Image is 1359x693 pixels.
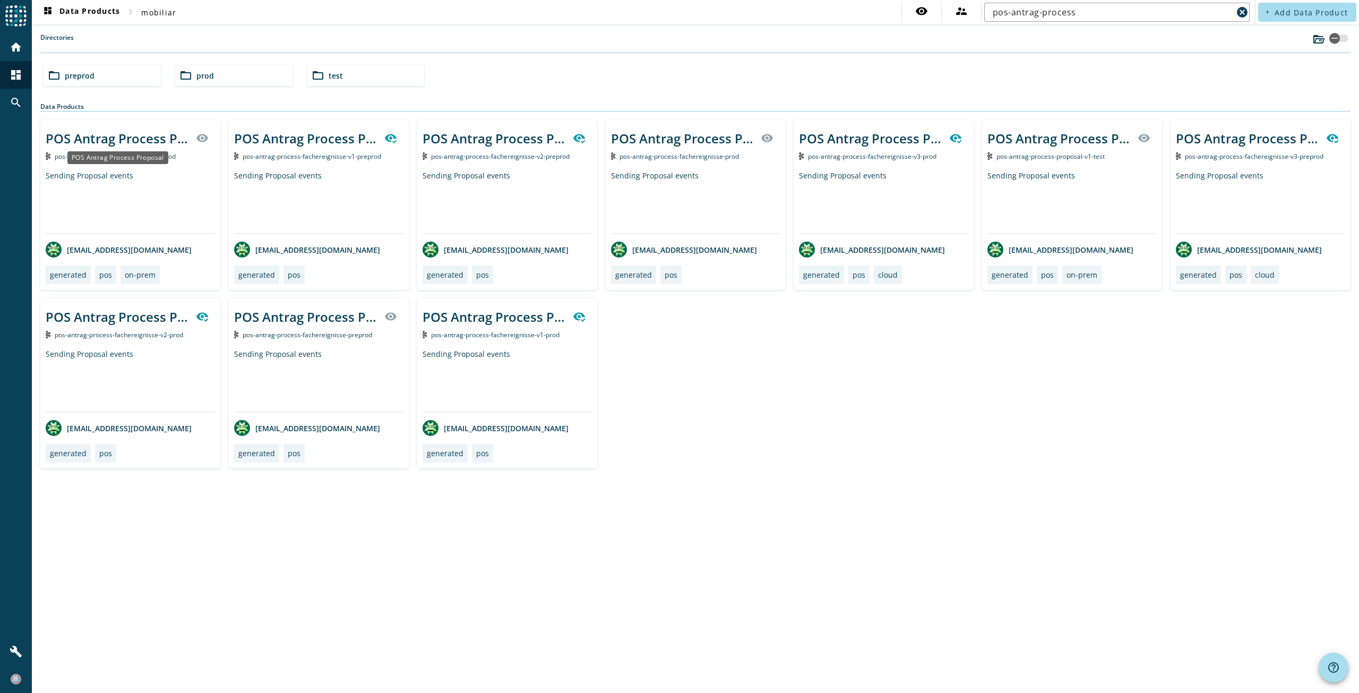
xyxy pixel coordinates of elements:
div: POS Antrag Process Proposal [423,308,566,326]
div: Data Products [40,102,1351,112]
div: generated [615,270,652,280]
span: Add Data Product [1275,7,1348,18]
div: generated [238,270,275,280]
div: pos [476,448,489,458]
div: Sending Proposal events [46,349,215,412]
img: Kafka Topic: pos-antrag-process-fachereignisse-preprod [234,331,239,338]
mat-icon: build [10,645,22,658]
div: Sending Proposal events [234,170,403,233]
img: avatar [46,420,62,436]
div: cloud [1255,270,1275,280]
div: [EMAIL_ADDRESS][DOMAIN_NAME] [1176,242,1322,258]
mat-icon: dashboard [41,6,54,19]
img: avatar [234,420,250,436]
button: Data Products [37,3,124,22]
mat-icon: add [1265,9,1270,15]
div: POS Antrag Process Proposal [1176,130,1320,147]
mat-icon: help_outline [1327,661,1340,674]
div: [EMAIL_ADDRESS][DOMAIN_NAME] [46,242,192,258]
div: POS Antrag Process Proposal [234,308,378,326]
div: [EMAIL_ADDRESS][DOMAIN_NAME] [234,420,380,436]
span: prod [196,71,214,81]
mat-icon: visibility [761,132,773,144]
mat-icon: visibility [915,5,928,18]
span: Kafka Topic: pos-antrag-process-fachereignisse-v1-prod [431,330,560,339]
span: Kafka Topic: pos-antrag-process-fachereignisse-v2-prod [55,330,183,339]
span: Kafka Topic: pos-antrag-process-fachereignisse-v3-prod [808,152,936,161]
div: Sending Proposal events [234,349,403,412]
div: [EMAIL_ADDRESS][DOMAIN_NAME] [987,242,1133,258]
div: generated [427,448,463,458]
div: POS Antrag Process Proposal [423,130,566,147]
img: Kafka Topic: pos-antrag-process-fachereignisse-v3-preprod [1176,152,1181,160]
div: Sending Proposal events [1176,170,1345,233]
div: POS Antrag Process Proposal [234,130,378,147]
label: Directories [40,33,74,53]
div: [EMAIL_ADDRESS][DOMAIN_NAME] [234,242,380,258]
img: Kafka Topic: pos-antrag-process-fachereignisse-v2-preprod [423,152,427,160]
div: generated [1180,270,1217,280]
div: pos [853,270,865,280]
mat-icon: visibility [1138,132,1150,144]
mat-icon: folder_open [179,69,192,82]
div: POS Antrag Process Proposal [46,130,190,147]
button: Clear [1235,5,1250,20]
div: [EMAIL_ADDRESS][DOMAIN_NAME] [423,242,569,258]
img: Kafka Topic: pos-antrag-process-fachereignisse-v1-prod [423,331,427,338]
img: Kafka Topic: pos-antrag-process-fachereignisse-prod [611,152,616,160]
div: pos [665,270,677,280]
mat-icon: cancel [1236,6,1249,19]
div: Sending Proposal events [46,170,215,233]
img: Kafka Topic: pos-antrag-process-fachereignisse-v1-preprod [234,152,239,160]
span: preprod [65,71,94,81]
img: avatar [46,242,62,258]
button: mobiliar [137,3,180,22]
img: avatar [423,420,438,436]
mat-icon: home [10,41,22,54]
mat-icon: search [10,96,22,109]
mat-icon: folder_open [48,69,61,82]
span: Kafka Topic: pos-antrag-process-fachereignisse-preprod [243,330,372,339]
img: avatar [799,242,815,258]
div: Sending Proposal events [987,170,1157,233]
img: avatar [611,242,627,258]
button: Add Data Product [1258,3,1356,22]
span: Kafka Topic: pos-antrag-process-proposal-v1-test [996,152,1105,161]
div: on-prem [1066,270,1097,280]
div: generated [238,448,275,458]
div: [EMAIL_ADDRESS][DOMAIN_NAME] [799,242,945,258]
mat-icon: folder_open [312,69,324,82]
span: Kafka Topic: pos-antrag-process-fachereignisse-v1-preprod [243,152,381,161]
div: pos [1041,270,1054,280]
div: generated [803,270,840,280]
span: Kafka Topic: pos-antrag-process-fachereignisse-v3-preprod [1185,152,1323,161]
div: Sending Proposal events [799,170,968,233]
div: Sending Proposal events [423,170,592,233]
div: pos [99,448,112,458]
mat-icon: dashboard [10,69,22,81]
span: test [329,71,343,81]
mat-icon: visibility [384,310,397,323]
input: Search (% or * for wildcards) [993,6,1233,19]
span: mobiliar [141,7,176,18]
div: pos [288,270,300,280]
img: b28d7089fc7f568b7cf4f15cd2d7c539 [11,674,21,685]
div: POS Antrag Process Proposal [67,151,168,164]
img: Kafka Topic: pos-antrag-process-fachereignisse-v2-prod [46,331,50,338]
img: avatar [1176,242,1192,258]
mat-icon: chevron_right [124,5,137,18]
mat-icon: visibility [196,132,209,144]
div: Sending Proposal events [611,170,780,233]
span: Data Products [41,6,120,19]
span: Kafka Topic: pos-antrag-process-fachereignisse-v2-preprod [431,152,570,161]
img: avatar [234,242,250,258]
div: pos [476,270,489,280]
div: POS Antrag Process Proposal [799,130,943,147]
div: generated [50,448,87,458]
img: Kafka Topic: pos-antrag-process-proposal-v1-test [987,152,992,160]
div: pos [288,448,300,458]
div: pos [1229,270,1242,280]
span: Kafka Topic: pos-antrag-process-proposal-v1-preprod [55,152,176,161]
div: [EMAIL_ADDRESS][DOMAIN_NAME] [611,242,757,258]
span: Kafka Topic: pos-antrag-process-fachereignisse-prod [620,152,739,161]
